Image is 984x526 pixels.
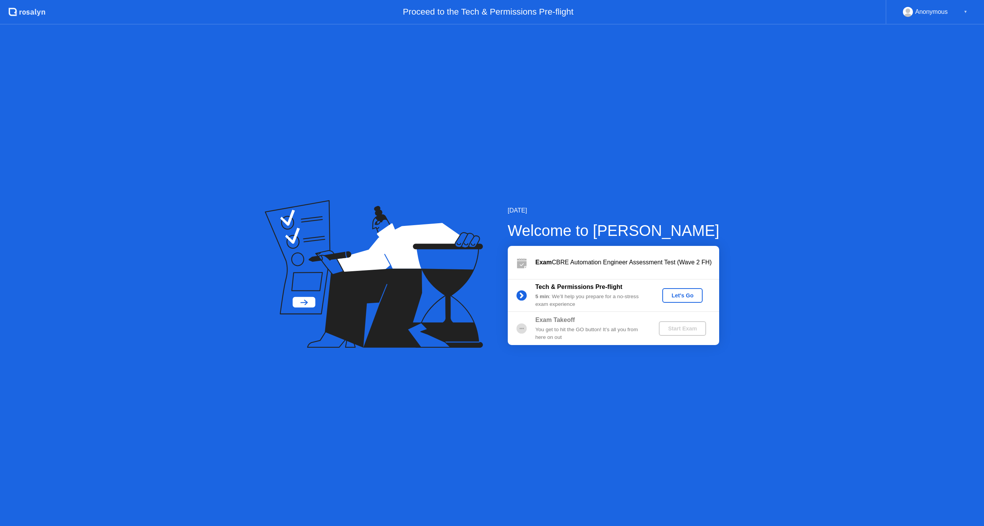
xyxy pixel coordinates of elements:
[535,293,646,309] div: : We’ll help you prepare for a no-stress exam experience
[508,219,720,242] div: Welcome to [PERSON_NAME]
[662,325,703,332] div: Start Exam
[535,258,719,267] div: CBRE Automation Engineer Assessment Test (Wave 2 FH)
[535,294,549,299] b: 5 min
[964,7,967,17] div: ▼
[535,259,552,265] b: Exam
[535,317,575,323] b: Exam Takeoff
[915,7,948,17] div: Anonymous
[535,284,622,290] b: Tech & Permissions Pre-flight
[665,292,700,299] div: Let's Go
[662,288,703,303] button: Let's Go
[508,206,720,215] div: [DATE]
[659,321,706,336] button: Start Exam
[535,326,646,342] div: You get to hit the GO button! It’s all you from here on out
